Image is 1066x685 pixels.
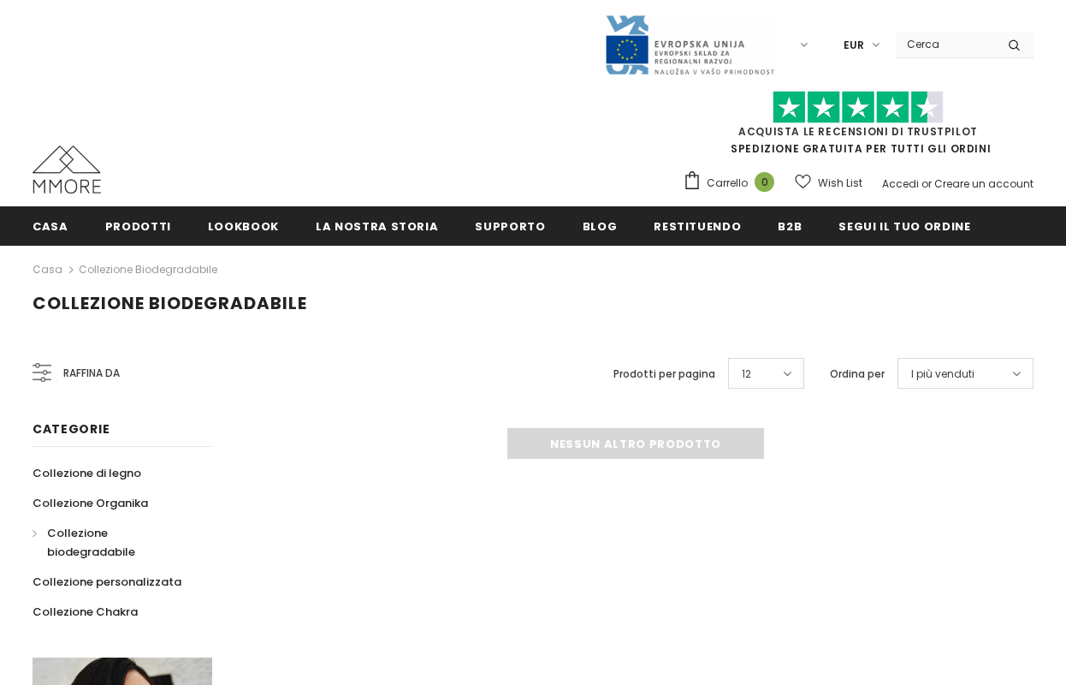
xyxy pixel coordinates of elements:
[604,14,775,76] img: Javni Razpis
[654,206,741,245] a: Restituendo
[316,206,438,245] a: La nostra storia
[838,206,970,245] a: Segui il tuo ordine
[583,218,618,235] span: Blog
[934,176,1033,191] a: Creare un account
[33,518,193,567] a: Collezione biodegradabile
[208,218,279,235] span: Lookbook
[33,146,101,194] img: Casi MMORE
[778,218,802,235] span: B2B
[738,124,978,139] a: Acquista le recensioni di TrustPilot
[921,176,932,191] span: or
[755,172,774,192] span: 0
[654,218,741,235] span: Restituendo
[33,604,138,620] span: Collezione Chakra
[63,364,120,383] span: Raffina da
[897,32,995,57] input: Search Site
[613,366,715,383] label: Prodotti per pagina
[844,37,864,54] span: EUR
[33,597,138,627] a: Collezione Chakra
[33,465,141,481] span: Collezione di legno
[33,567,181,597] a: Collezione personalizzata
[33,458,141,488] a: Collezione di legno
[33,420,110,438] span: Categorie
[33,495,148,511] span: Collezione Organika
[683,98,1033,156] span: SPEDIZIONE GRATUITA PER TUTTI GLI ORDINI
[795,168,862,198] a: Wish List
[33,206,68,245] a: Casa
[683,170,783,196] a: Carrello 0
[838,218,970,235] span: Segui il tuo ordine
[105,206,171,245] a: Prodotti
[79,262,217,277] a: Collezione biodegradabile
[773,91,944,124] img: Fidati di Pilot Stars
[33,291,307,315] span: Collezione biodegradabile
[475,218,545,235] span: supporto
[778,206,802,245] a: B2B
[882,176,919,191] a: Accedi
[604,37,775,51] a: Javni Razpis
[818,175,862,192] span: Wish List
[105,218,171,235] span: Prodotti
[33,259,62,280] a: Casa
[911,366,974,383] span: I più venduti
[208,206,279,245] a: Lookbook
[583,206,618,245] a: Blog
[33,218,68,235] span: Casa
[475,206,545,245] a: supporto
[47,525,135,560] span: Collezione biodegradabile
[33,574,181,590] span: Collezione personalizzata
[707,175,748,192] span: Carrello
[742,366,751,383] span: 12
[830,366,885,383] label: Ordina per
[316,218,438,235] span: La nostra storia
[33,488,148,518] a: Collezione Organika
